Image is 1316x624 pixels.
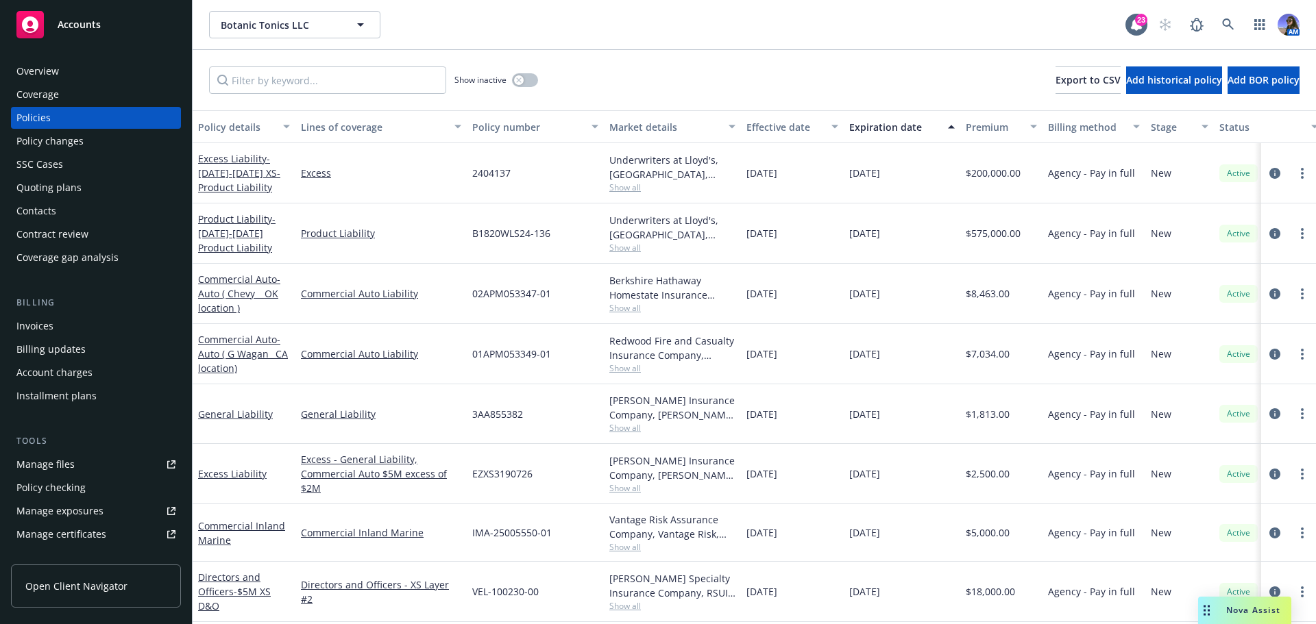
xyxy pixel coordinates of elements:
[454,74,507,86] span: Show inactive
[198,152,280,194] a: Excess Liability
[11,453,181,475] a: Manage files
[849,120,940,134] div: Expiration date
[1048,286,1135,301] span: Agency - Pay in full
[11,315,181,337] a: Invoices
[746,286,777,301] span: [DATE]
[966,525,1010,540] span: $5,000.00
[1267,165,1283,182] a: circleInformation
[1294,346,1311,362] a: more
[609,182,735,193] span: Show all
[746,525,777,540] span: [DATE]
[16,315,53,337] div: Invoices
[746,466,777,481] span: [DATE]
[741,110,844,143] button: Effective date
[209,11,380,38] button: Botanic Tonics LLC
[1225,468,1252,480] span: Active
[1151,525,1171,540] span: New
[1228,66,1300,94] button: Add BOR policy
[16,385,97,407] div: Installment plans
[472,525,552,540] span: IMA-25005550-01
[198,273,280,314] a: Commercial Auto
[746,347,777,361] span: [DATE]
[1135,14,1147,26] div: 23
[301,286,461,301] a: Commercial Auto Liability
[16,247,119,269] div: Coverage gap analysis
[472,120,583,134] div: Policy number
[16,130,84,152] div: Policy changes
[849,166,880,180] span: [DATE]
[11,200,181,222] a: Contacts
[1225,288,1252,300] span: Active
[1226,604,1280,616] span: Nova Assist
[16,177,82,199] div: Quoting plans
[609,153,735,182] div: Underwriters at Lloyd's, [GEOGRAPHIC_DATA], [PERSON_NAME] of [GEOGRAPHIC_DATA], Clinical Trials I...
[966,226,1021,240] span: $575,000.00
[1151,226,1171,240] span: New
[1294,165,1311,182] a: more
[1225,527,1252,539] span: Active
[1225,167,1252,179] span: Active
[11,523,181,545] a: Manage certificates
[746,226,777,240] span: [DATE]
[11,434,181,448] div: Tools
[16,107,51,129] div: Policies
[16,453,75,475] div: Manage files
[1294,225,1311,242] a: more
[746,407,777,421] span: [DATE]
[609,273,735,302] div: Berkshire Hathaway Homestate Insurance Company, Berkshire Hathaway Homestate Companies (BHHC)
[1056,73,1121,86] span: Export to CSV
[849,407,880,421] span: [DATE]
[16,200,56,222] div: Contacts
[1048,525,1135,540] span: Agency - Pay in full
[609,120,720,134] div: Market details
[849,584,880,599] span: [DATE]
[966,286,1010,301] span: $8,463.00
[1151,347,1171,361] span: New
[16,84,59,105] div: Coverage
[301,226,461,240] a: Product Liability
[604,110,741,143] button: Market details
[198,273,280,314] span: - Auto ( Chevy _ OK location )
[1267,346,1283,362] a: circleInformation
[1294,525,1311,541] a: more
[1198,597,1291,624] button: Nova Assist
[966,407,1010,421] span: $1,813.00
[1048,166,1135,180] span: Agency - Pay in full
[11,385,181,407] a: Installment plans
[11,5,181,44] a: Accounts
[1267,405,1283,422] a: circleInformation
[1294,466,1311,482] a: more
[11,296,181,310] div: Billing
[849,525,880,540] span: [DATE]
[609,512,735,541] div: Vantage Risk Assurance Company, Vantage Risk, Amwins
[609,482,735,494] span: Show all
[1126,73,1222,86] span: Add historical policy
[472,347,551,361] span: 01APM053349-01
[25,579,127,593] span: Open Client Navigator
[198,333,288,375] a: Commercial Auto
[16,547,86,569] div: Manage claims
[198,212,276,254] span: - [DATE]-[DATE] Product Liability
[198,467,267,480] a: Excess Liability
[198,333,288,375] span: - Auto ( G Wagan _CA location)
[1294,286,1311,302] a: more
[301,347,461,361] a: Commercial Auto Liability
[1151,407,1171,421] span: New
[16,223,88,245] div: Contract review
[966,466,1010,481] span: $2,500.00
[1225,227,1252,240] span: Active
[966,166,1021,180] span: $200,000.00
[1294,405,1311,422] a: more
[198,408,273,421] a: General Liability
[467,110,604,143] button: Policy number
[16,500,103,522] div: Manage exposures
[1048,226,1135,240] span: Agency - Pay in full
[295,110,467,143] button: Lines of coverage
[472,286,551,301] span: 02APM053347-01
[11,177,181,199] a: Quoting plans
[960,110,1043,143] button: Premium
[301,120,446,134] div: Lines of coverage
[11,500,181,522] span: Manage exposures
[1056,66,1121,94] button: Export to CSV
[1048,584,1135,599] span: Agency - Pay in full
